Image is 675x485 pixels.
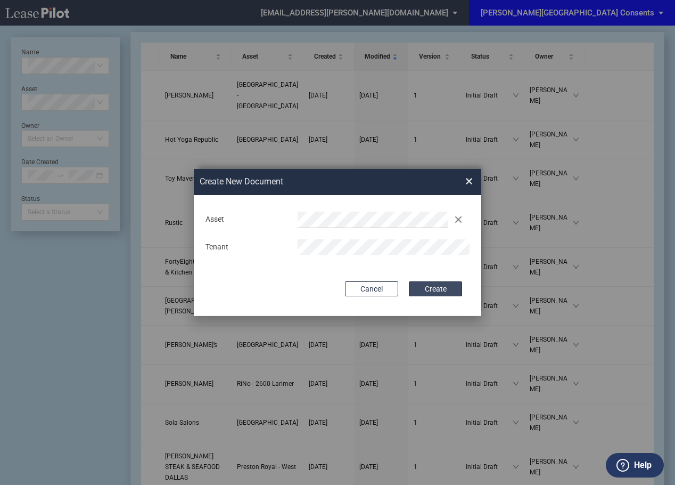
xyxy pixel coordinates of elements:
md-dialog: Create New ... [194,169,481,316]
button: Cancel [345,281,398,296]
div: Asset [200,214,292,225]
div: Tenant [200,242,292,253]
label: Help [634,458,652,472]
button: Create [409,281,462,296]
h2: Create New Document [200,176,427,188]
span: × [465,173,473,190]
